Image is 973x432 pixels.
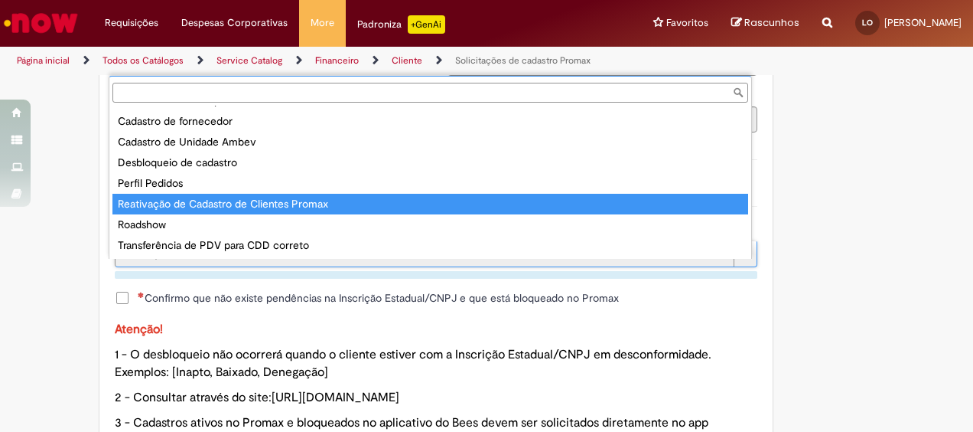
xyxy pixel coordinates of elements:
[112,214,748,235] div: Roadshow
[112,111,748,132] div: Cadastro de fornecedor
[112,132,748,152] div: Cadastro de Unidade Ambev
[112,194,748,214] div: Reativação de Cadastro de Clientes Promax
[112,152,748,173] div: Desbloqueio de cadastro
[109,106,751,259] ul: Tipo de solicitação
[112,173,748,194] div: Perfil Pedidos
[112,235,748,256] div: Transferência de PDV para CDD correto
